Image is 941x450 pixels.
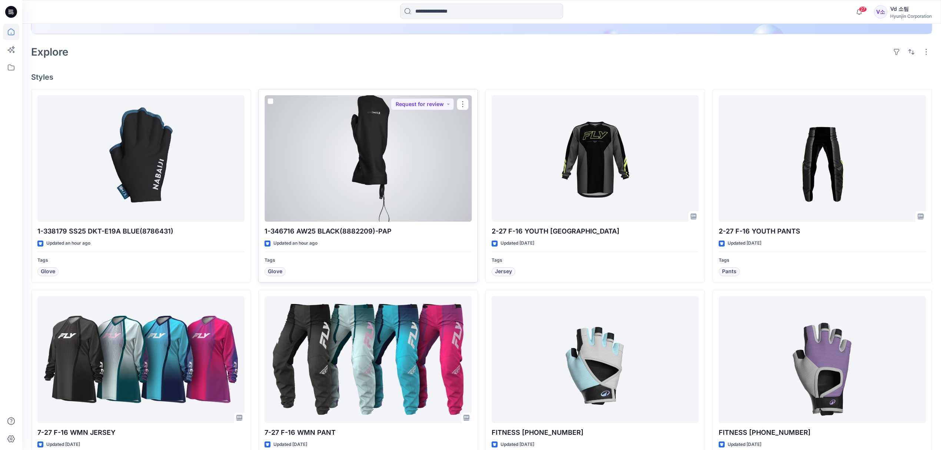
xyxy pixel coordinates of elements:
div: Vd 소팀 [890,4,932,13]
h4: Styles [31,73,932,82]
p: 7-27 F-16 WMN PANT [265,427,472,438]
p: FITNESS [PHONE_NUMBER] [492,427,699,438]
p: Updated [DATE] [273,441,307,449]
div: Hyunjin Corporation [890,13,932,19]
p: Tags [492,257,699,264]
h2: Explore [31,46,69,58]
p: 2-27 F-16 YOUTH [GEOGRAPHIC_DATA] [492,226,699,236]
div: V소 [874,5,887,19]
p: Updated [DATE] [501,441,534,449]
span: Pants [722,267,736,276]
p: Updated an hour ago [273,239,317,247]
a: 7-27 F-16 WMN JERSEY [37,296,245,423]
p: Updated [DATE] [728,239,761,247]
p: Updated an hour ago [46,239,90,247]
p: 1-346716 AW25 BLACK(8882209)-PAP [265,226,472,236]
p: 2-27 F-16 YOUTH PANTS [719,226,926,236]
a: 2-27 F-16 YOUTH JERSEY [492,95,699,222]
a: 1-338179 SS25 DKT-E19A BLUE(8786431) [37,95,245,222]
p: FITNESS [PHONE_NUMBER] [719,427,926,438]
p: Updated [DATE] [501,239,534,247]
p: Tags [719,257,926,264]
p: Updated [DATE] [46,441,80,449]
a: FITNESS 900-006-1 [492,296,699,423]
span: Glove [268,267,282,276]
p: 1-338179 SS25 DKT-E19A BLUE(8786431) [37,226,245,236]
p: Tags [37,257,245,264]
a: 7-27 F-16 WMN PANT [265,296,472,423]
a: 2-27 F-16 YOUTH PANTS [719,95,926,222]
a: FITNESS 900-008-1 [719,296,926,423]
span: Glove [41,267,55,276]
p: Updated [DATE] [728,441,761,449]
span: Jersey [495,267,512,276]
span: 27 [859,6,867,12]
p: 7-27 F-16 WMN JERSEY [37,427,245,438]
a: 1-346716 AW25 BLACK(8882209)-PAP [265,95,472,222]
p: Tags [265,257,472,264]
